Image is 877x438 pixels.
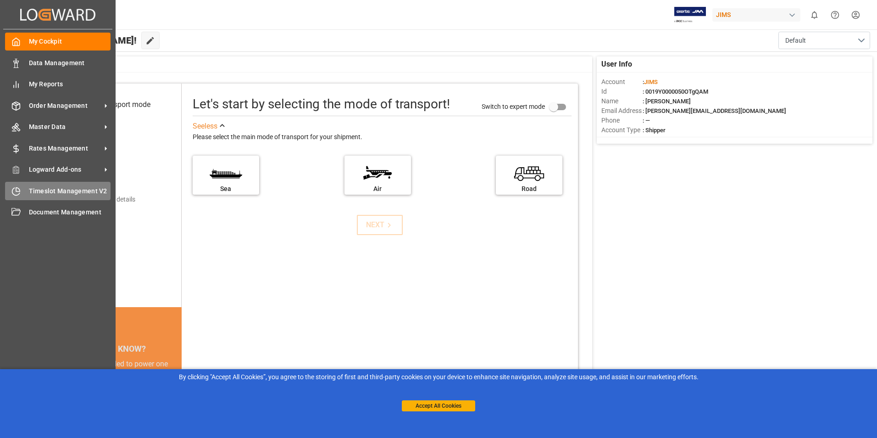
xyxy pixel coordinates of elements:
[785,36,806,45] span: Default
[29,58,111,68] span: Data Management
[5,54,111,72] a: Data Management
[643,107,786,114] span: : [PERSON_NAME][EMAIL_ADDRESS][DOMAIN_NAME]
[38,32,137,49] span: Hello [PERSON_NAME]!
[193,132,572,143] div: Please select the main mode of transport for your shipment.
[29,165,101,174] span: Logward Add-ons
[29,101,101,111] span: Order Management
[402,400,475,411] button: Accept All Cookies
[29,37,111,46] span: My Cockpit
[500,184,558,194] div: Road
[357,215,403,235] button: NEXT
[193,95,450,114] div: Let's start by selecting the mode of transport!
[29,208,111,217] span: Document Management
[601,59,632,70] span: User Info
[601,106,643,116] span: Email Address
[29,144,101,153] span: Rates Management
[643,127,666,134] span: : Shipper
[29,79,111,89] span: My Reports
[29,186,111,196] span: Timeslot Management V2
[6,372,871,382] div: By clicking "Accept All Cookies”, you agree to the storing of first and third-party cookies on yo...
[643,98,691,105] span: : [PERSON_NAME]
[601,87,643,96] span: Id
[643,117,650,124] span: : —
[601,116,643,125] span: Phone
[601,77,643,87] span: Account
[601,125,643,135] span: Account Type
[644,79,658,85] span: JIMS
[601,96,643,106] span: Name
[366,219,394,230] div: NEXT
[482,102,545,110] span: Switch to expert mode
[5,182,111,200] a: Timeslot Management V2
[29,122,101,132] span: Master Data
[778,32,870,49] button: open menu
[5,33,111,51] a: My Cockpit
[643,79,658,85] span: :
[349,184,406,194] div: Air
[197,184,255,194] div: Sea
[674,7,706,23] img: Exertis%20JAM%20-%20Email%20Logo.jpg_1722504956.jpg
[643,88,708,95] span: : 0019Y0000050OTgQAM
[193,121,217,132] div: See less
[169,359,182,436] button: next slide / item
[78,195,135,204] div: Add shipping details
